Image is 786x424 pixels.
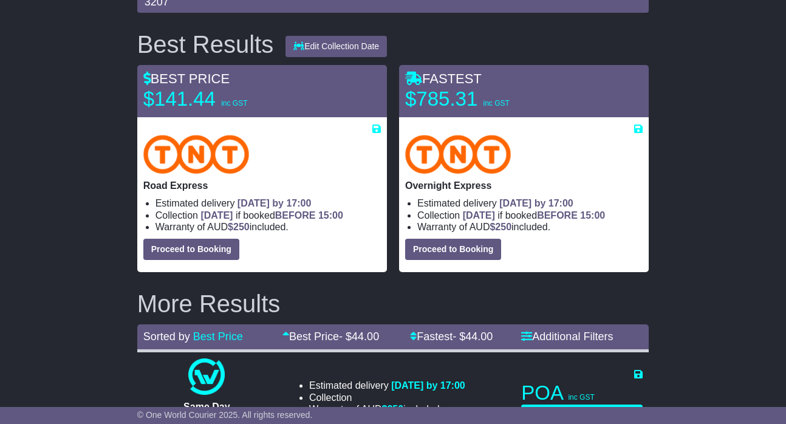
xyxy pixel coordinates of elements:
p: $785.31 [405,87,557,111]
span: BEFORE [275,210,316,221]
span: 250 [387,404,403,414]
a: Best Price [193,330,243,343]
button: Proceed to Booking [143,239,239,260]
li: Collection [155,210,381,221]
img: One World Courier: Same Day Nationwide(quotes take 0.5-1 hour) [188,358,225,395]
a: Fastest- $44.00 [410,330,493,343]
h2: More Results [137,290,649,317]
img: TNT Domestic: Road Express [143,135,249,174]
span: FASTEST [405,71,482,86]
span: 15:00 [580,210,605,221]
span: 15:00 [318,210,343,221]
span: 44.00 [352,330,379,343]
li: Warranty of AUD included. [417,221,643,233]
span: [DATE] by 17:00 [499,198,573,208]
div: Best Results [131,31,280,58]
span: [DATE] by 17:00 [391,380,465,391]
span: $ [228,222,250,232]
li: Warranty of AUD included. [155,221,381,233]
span: if booked [463,210,605,221]
span: inc GST [221,99,247,108]
span: inc GST [568,393,594,402]
span: $ [490,222,511,232]
span: 250 [233,222,250,232]
span: BEFORE [537,210,578,221]
li: Estimated delivery [309,380,465,391]
img: TNT Domestic: Overnight Express [405,135,511,174]
p: $141.44 [143,87,295,111]
li: Collection [309,392,465,403]
li: Estimated delivery [417,197,643,209]
p: Road Express [143,180,381,191]
span: - $ [339,330,379,343]
span: © One World Courier 2025. All rights reserved. [137,410,313,420]
button: Edit Collection Date [285,36,387,57]
li: Estimated delivery [155,197,381,209]
p: POA [521,381,643,405]
li: Warranty of AUD included. [309,403,465,415]
a: Additional Filters [521,330,613,343]
li: Collection [417,210,643,221]
span: 44.00 [465,330,493,343]
span: if booked [200,210,343,221]
button: Proceed to Booking [405,239,501,260]
span: [DATE] by 17:00 [238,198,312,208]
span: inc GST [483,99,509,108]
span: $ [381,404,403,414]
span: [DATE] [200,210,233,221]
span: [DATE] [463,210,495,221]
span: 250 [495,222,511,232]
a: Best Price- $44.00 [282,330,379,343]
span: Sorted by [143,330,190,343]
p: Overnight Express [405,180,643,191]
span: BEST PRICE [143,71,230,86]
span: - $ [453,330,493,343]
